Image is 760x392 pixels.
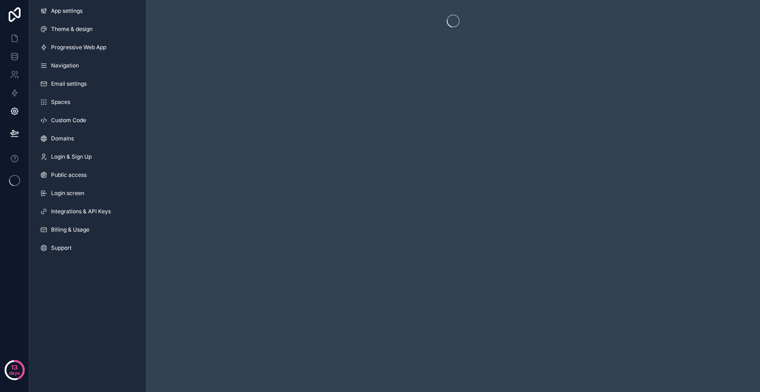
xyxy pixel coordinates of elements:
[33,168,142,182] a: Public access
[33,241,142,255] a: Support
[51,117,86,124] span: Custom Code
[33,40,142,55] a: Progressive Web App
[51,226,89,233] span: Billing & Usage
[51,80,87,88] span: Email settings
[33,4,142,18] a: App settings
[51,62,79,69] span: Navigation
[11,363,18,372] p: 13
[33,186,142,201] a: Login screen
[51,44,106,51] span: Progressive Web App
[33,131,142,146] a: Domains
[51,171,87,179] span: Public access
[33,204,142,219] a: Integrations & API Keys
[51,153,92,160] span: Login & Sign Up
[51,98,70,106] span: Spaces
[33,22,142,36] a: Theme & design
[51,135,74,142] span: Domains
[33,95,142,109] a: Spaces
[33,113,142,128] a: Custom Code
[33,150,142,164] a: Login & Sign Up
[51,190,84,197] span: Login screen
[51,26,93,33] span: Theme & design
[51,7,83,15] span: App settings
[33,58,142,73] a: Navigation
[51,208,111,215] span: Integrations & API Keys
[9,366,20,379] p: days
[33,77,142,91] a: Email settings
[51,244,72,252] span: Support
[33,222,142,237] a: Billing & Usage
